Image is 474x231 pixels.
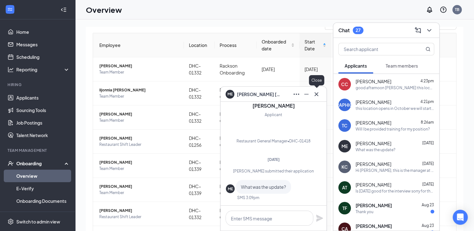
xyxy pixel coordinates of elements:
span: [PERSON_NAME] [356,182,391,188]
td: DHC–01339 [184,154,215,178]
svg: UserCheck [8,160,14,167]
svg: ChevronDown [425,27,433,34]
div: Onboarding [16,160,65,167]
div: SMS 3:09pm [237,195,259,200]
td: Rackson Onboarding [215,57,257,81]
div: CC [341,81,348,87]
svg: Collapse [60,7,67,13]
span: Onboarded date [262,38,290,52]
div: Applicant [265,112,282,118]
span: [PERSON_NAME] [356,140,391,146]
svg: Minimize [303,90,310,98]
div: [PERSON_NAME] submitted their application [226,168,321,174]
h3: Chat [338,27,350,34]
span: Team Member [99,69,179,75]
span: Restaurant Shift Leader [99,141,179,148]
span: Start Date [305,38,321,52]
a: E-Verify [16,182,70,195]
td: DHC-01332 [184,81,215,105]
div: Switch to admin view [16,218,60,225]
div: Open Intercom Messenger [453,210,468,225]
div: ME [341,143,348,149]
th: Employee [93,33,184,57]
span: Team members [386,63,418,69]
td: Rackson Onboarding [215,154,257,178]
a: Talent Network [16,129,70,141]
div: KC [341,164,348,170]
a: Sourcing Tools [16,104,70,116]
span: Iijonnia [PERSON_NAME] [99,87,179,93]
button: ChevronDown [424,25,434,35]
svg: ComposeMessage [414,27,422,34]
div: Thank you [356,209,373,214]
span: [DATE] [422,182,434,187]
div: good afternoon [PERSON_NAME] this location open late October and we will start hiring next week [356,85,434,90]
a: Home [16,26,70,38]
span: Aug 23 [422,223,434,228]
svg: Ellipses [293,90,300,98]
div: TB [455,7,459,12]
a: Activity log [16,207,70,220]
div: Hi [PERSON_NAME], this is the manager at [PERSON_NAME]'s Hot Chicken Your interview with us for t... [356,168,434,173]
svg: Cross [313,90,320,98]
div: 27 [356,28,361,33]
div: Restaurant General Manager • DHC-01418 [237,138,310,144]
span: Aug 23 [422,203,434,207]
div: [DATE] [262,66,295,73]
svg: Plane [316,214,323,222]
td: Rackson Onboarding [215,130,257,154]
svg: Analysis [8,66,14,73]
th: Status [331,33,365,57]
span: [PERSON_NAME] [99,159,179,166]
th: Process [215,33,257,57]
a: Job Postings [16,116,70,129]
svg: Settings [8,218,14,225]
span: Team Member [99,117,179,124]
a: Messages [16,38,70,51]
div: What was the update? [356,147,395,152]
div: Close [309,75,324,85]
th: Onboarded date [257,33,300,57]
div: AT [342,184,347,191]
span: [PERSON_NAME] [356,223,392,229]
td: Rackson Onboarding [215,178,257,202]
td: Rackson Onboarding [215,81,257,105]
span: [PERSON_NAME] [356,202,392,208]
span: [PERSON_NAME] [356,99,391,105]
td: Rackson Onboarding [215,202,257,226]
td: DHC-01332 [184,57,215,81]
svg: WorkstreamLogo [7,6,13,13]
button: ComposeMessage [413,25,423,35]
div: [GEOGRAPHIC_DATA] [321,102,368,108]
h1: Overview [86,4,122,15]
div: this location opens in October we will start hiring next week for this location [356,106,434,111]
div: TC [342,122,347,129]
button: Cross [311,89,321,99]
span: [DATE] [422,161,434,166]
svg: Notifications [426,6,433,13]
span: [PERSON_NAME] [99,135,179,141]
td: DHC-01332 [184,202,215,226]
a: Applicants [16,91,70,104]
div: TF [342,205,347,211]
input: Search applicant [339,43,413,55]
td: DHC–01339 [184,178,215,202]
span: Team Member [99,93,179,100]
h3: [PERSON_NAME] [253,102,295,109]
span: Team Member [99,190,179,196]
td: Rackson Onboarding [215,105,257,130]
div: Will I be provided training for my position? [356,126,430,132]
svg: MagnifyingGlass [425,47,430,52]
button: Ellipses [291,89,301,99]
div: Is [DATE] good for the interview sorry for the inconvenience [356,188,434,194]
span: 8:26am [421,120,434,125]
span: [DATE] [268,157,280,162]
span: [PERSON_NAME] [356,78,391,85]
span: 4:21pm [420,99,434,104]
a: Onboarding Documents [16,195,70,207]
span: [PERSON_NAME] [356,161,391,167]
span: 4:23pm [420,79,434,83]
th: Location [184,33,215,57]
a: Overview [16,170,70,182]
